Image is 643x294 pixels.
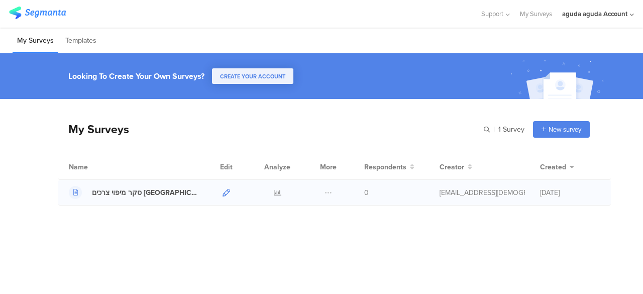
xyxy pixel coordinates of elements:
[61,29,101,53] li: Templates
[364,162,414,172] button: Respondents
[492,124,496,135] span: |
[262,154,292,179] div: Analyze
[562,9,627,19] div: aguda aguda Account
[216,154,237,179] div: Edit
[440,162,472,172] button: Creator
[220,72,285,80] span: CREATE YOUR ACCOUNT
[540,162,574,172] button: Created
[440,187,525,198] div: research@lgbt.org.il
[498,124,524,135] span: 1 Survey
[507,56,610,102] img: create_account_image.svg
[9,7,66,19] img: segmanta logo
[481,9,503,19] span: Support
[92,187,200,198] div: סקר מיפוי צרכים באר שבע
[540,162,566,172] span: Created
[69,162,129,172] div: Name
[317,154,339,179] div: More
[58,121,129,138] div: My Surveys
[69,186,200,199] a: סקר מיפוי צרכים [GEOGRAPHIC_DATA]
[440,162,464,172] span: Creator
[549,125,581,134] span: New survey
[364,187,369,198] span: 0
[68,70,204,82] div: Looking To Create Your Own Surveys?
[13,29,58,53] li: My Surveys
[540,187,600,198] div: [DATE]
[212,68,293,84] button: CREATE YOUR ACCOUNT
[364,162,406,172] span: Respondents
